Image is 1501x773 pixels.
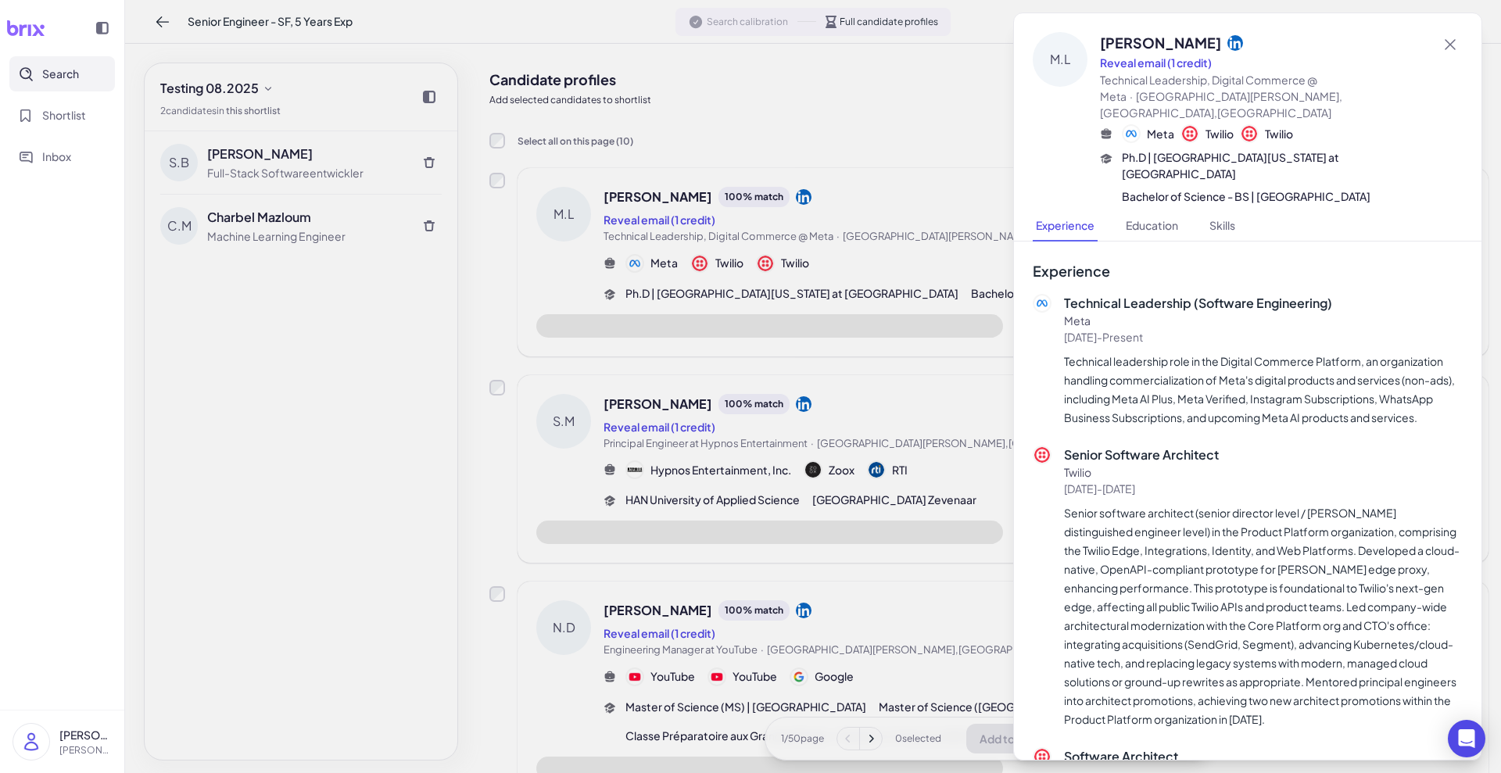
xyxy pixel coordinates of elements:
img: 公司logo [1034,749,1050,764]
p: Twilio [1064,464,1463,481]
div: Open Intercom Messenger [1448,720,1485,757]
p: [DATE] - [DATE] [1064,481,1463,497]
img: 公司logo [1034,295,1050,311]
button: Experience [1033,211,1098,242]
p: Meta [1064,313,1463,329]
p: Software Architect [1064,747,1463,766]
button: Search [9,56,115,91]
button: Skills [1206,211,1238,242]
p: [PERSON_NAME] [59,727,112,743]
div: M.L [1033,32,1087,87]
img: 公司logo [1241,126,1257,141]
span: [PERSON_NAME] [1100,32,1221,53]
span: Twilio [1205,126,1234,142]
p: Senior software architect (senior director level / [PERSON_NAME] distinguished engineer level) in... [1064,503,1463,728]
span: Shortlist [42,107,86,123]
span: · [1130,89,1133,103]
img: 公司logo [1123,126,1139,141]
p: [PERSON_NAME][EMAIL_ADDRESS][DOMAIN_NAME] [59,743,112,757]
span: Inbox [42,149,71,165]
p: Technical leadership role in the Digital Commerce Platform, an organization handling commercializ... [1064,352,1463,427]
button: Shortlist [9,98,115,133]
img: 公司logo [1182,126,1198,141]
p: [DATE] - Present [1064,329,1463,345]
span: Ph.D | [GEOGRAPHIC_DATA][US_STATE] at [GEOGRAPHIC_DATA] [1122,149,1438,182]
p: Senior Software Architect [1064,446,1463,464]
span: Search [42,66,79,82]
span: [GEOGRAPHIC_DATA][PERSON_NAME],[GEOGRAPHIC_DATA],[GEOGRAPHIC_DATA] [1100,89,1342,120]
button: Reveal email (1 credit) [1100,55,1212,71]
button: Education [1123,211,1181,242]
span: Twilio [1265,126,1293,142]
h3: Experience [1033,260,1463,281]
img: user_logo.png [13,724,49,760]
p: Technical Leadership (Software Engineering) [1064,294,1463,313]
span: Bachelor of Science - BS | [GEOGRAPHIC_DATA] [1122,188,1370,205]
span: Technical Leadership, Digital Commerce @ Meta [1100,73,1317,103]
nav: Tabs [1033,211,1463,242]
button: Inbox [9,139,115,174]
img: 公司logo [1034,447,1050,463]
span: Meta [1147,126,1174,142]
